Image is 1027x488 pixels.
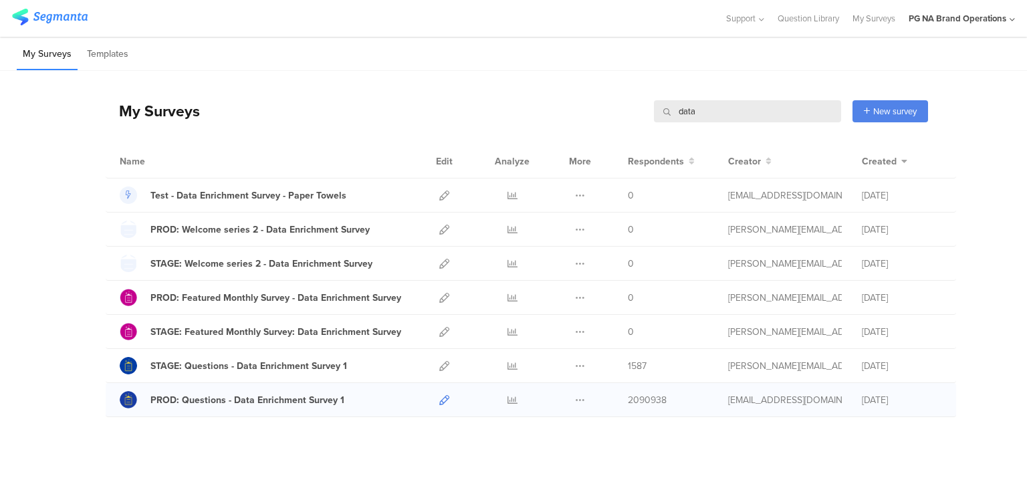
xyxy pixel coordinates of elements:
li: Templates [81,39,134,70]
div: PG NA Brand Operations [909,12,1006,25]
div: More [566,144,594,178]
span: 0 [628,325,634,339]
div: STAGE: Welcome series 2 - Data Enrichment Survey [150,257,372,271]
span: 2090938 [628,393,667,407]
img: segmanta logo [12,9,88,25]
div: ramkumar.raman@mindtree.com [728,291,842,305]
div: STAGE: Questions - Data Enrichment Survey 1 [150,359,347,373]
a: STAGE: Featured Monthly Survey: Data Enrichment Survey [120,323,401,340]
input: Survey Name, Creator... [654,100,841,122]
div: [DATE] [862,325,942,339]
a: STAGE: Questions - Data Enrichment Survey 1 [120,357,347,374]
div: Edit [430,144,459,178]
span: Creator [728,154,761,168]
div: ramkumar.raman@mindtree.com [728,325,842,339]
button: Respondents [628,154,695,168]
span: 0 [628,291,634,305]
button: Created [862,154,907,168]
span: 0 [628,257,634,271]
span: Support [726,12,756,25]
div: [DATE] [862,393,942,407]
div: jb@segmanta.com [728,393,842,407]
div: PROD: Featured Monthly Survey - Data Enrichment Survey [150,291,401,305]
div: Analyze [492,144,532,178]
div: [DATE] [862,257,942,271]
div: [DATE] [862,359,942,373]
div: ramkumar.raman@mindtree.com [728,223,842,237]
div: Test - Data Enrichment Survey - Paper Towels [150,189,346,203]
span: Created [862,154,897,168]
a: PROD: Welcome series 2 - Data Enrichment Survey [120,221,370,238]
div: PROD: Questions - Data Enrichment Survey 1 [150,393,344,407]
span: Respondents [628,154,684,168]
div: gallup.r@pg.com [728,189,842,203]
div: My Surveys [106,100,200,122]
span: 0 [628,189,634,203]
div: STAGE: Featured Monthly Survey: Data Enrichment Survey [150,325,401,339]
div: Name [120,154,200,168]
span: New survey [873,105,917,118]
span: 0 [628,223,634,237]
a: PROD: Questions - Data Enrichment Survey 1 [120,391,344,408]
div: [DATE] [862,189,942,203]
button: Creator [728,154,772,168]
li: My Surveys [17,39,78,70]
a: Test - Data Enrichment Survey - Paper Towels [120,187,346,204]
a: PROD: Featured Monthly Survey - Data Enrichment Survey [120,289,401,306]
div: ramkumar.raman@mindtree.com [728,257,842,271]
div: PROD: Welcome series 2 - Data Enrichment Survey [150,223,370,237]
div: [DATE] [862,291,942,305]
span: 1587 [628,359,647,373]
div: [DATE] [862,223,942,237]
div: ramkumar.raman@mindtree.com [728,359,842,373]
a: STAGE: Welcome series 2 - Data Enrichment Survey [120,255,372,272]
